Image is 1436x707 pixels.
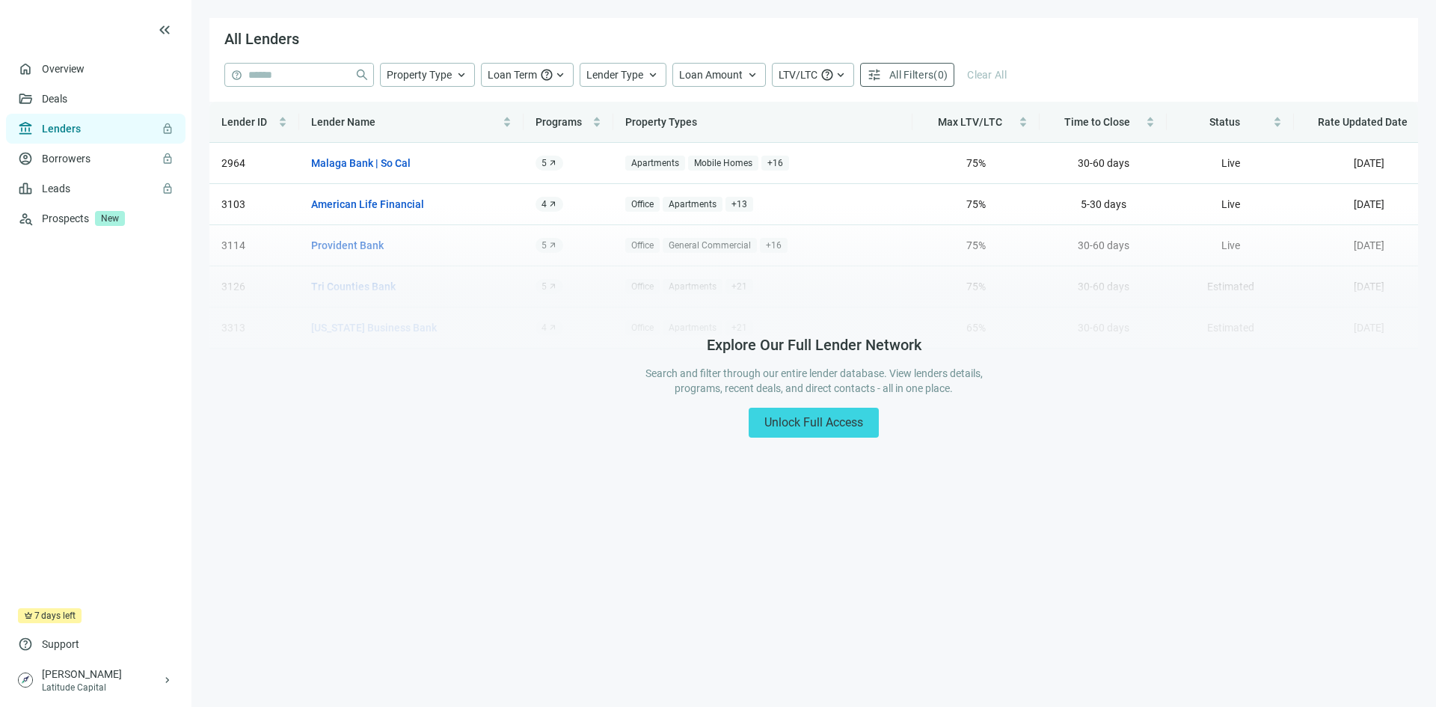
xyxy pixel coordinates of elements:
[162,153,174,165] span: lock
[42,682,162,694] div: Latitude Capital
[749,408,879,438] button: Unlock Full Access
[42,63,85,75] a: Overview
[1385,626,1421,662] iframe: Intercom live chat
[42,667,162,682] div: [PERSON_NAME]
[162,183,174,195] span: lock
[224,30,299,48] span: All Lenders
[640,366,987,396] div: Search and filter through our entire lender database. View lenders details, programs, recent deal...
[162,674,174,686] span: keyboard_arrow_right
[42,637,79,652] span: Support
[34,608,40,623] span: 7
[162,123,174,135] span: lock
[41,608,76,623] span: days left
[42,93,67,105] a: Deals
[764,415,863,429] span: Unlock Full Access
[19,673,32,687] img: avatar
[707,336,921,354] h5: Explore Our Full Lender Network
[42,203,174,233] a: ProspectsNew
[18,637,33,652] span: help
[42,203,174,233] div: Prospects
[156,21,174,39] button: keyboard_double_arrow_left
[95,211,125,226] span: New
[24,611,33,620] span: crown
